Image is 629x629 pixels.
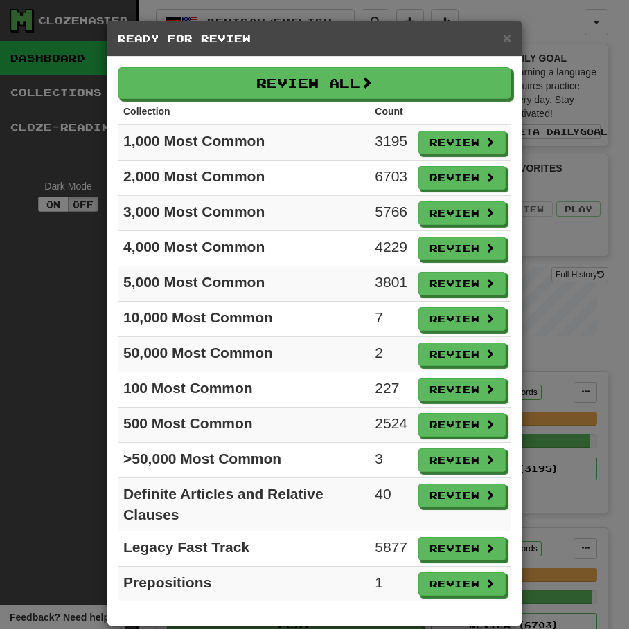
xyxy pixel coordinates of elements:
td: 4,000 Most Common [118,231,369,266]
h5: Ready for Review [118,32,511,46]
button: Review [418,131,506,154]
td: 6703 [369,161,413,196]
button: Review [418,307,506,331]
button: Review [418,448,506,472]
td: 50,000 Most Common [118,337,369,372]
td: Legacy Fast Track [118,531,369,567]
button: Review [418,272,506,295]
td: >50,000 Most Common [118,443,369,478]
button: Review [418,237,506,260]
td: 3,000 Most Common [118,196,369,231]
td: 2 [369,337,413,372]
td: 5,000 Most Common [118,266,369,302]
td: 5766 [369,196,413,231]
td: Definite Articles and Relative Clauses [118,478,369,531]
td: 1,000 Most Common [118,125,369,161]
button: Close [503,30,511,45]
button: Review [418,343,506,366]
td: 10,000 Most Common [118,302,369,337]
button: Review [418,537,506,560]
button: Review [418,166,506,190]
td: 4229 [369,231,413,266]
td: 100 Most Common [118,372,369,408]
td: 227 [369,372,413,408]
th: Collection [118,99,369,125]
td: Prepositions [118,567,369,602]
th: Count [369,99,413,125]
td: 40 [369,478,413,531]
td: 3195 [369,125,413,161]
td: 2524 [369,408,413,443]
td: 7 [369,302,413,337]
button: Review All [118,67,511,99]
td: 2,000 Most Common [118,161,369,196]
button: Review [418,201,506,225]
span: × [503,30,511,46]
td: 5877 [369,531,413,567]
button: Review [418,572,506,596]
td: 3801 [369,266,413,302]
td: 3 [369,443,413,478]
td: 500 Most Common [118,408,369,443]
button: Review [418,378,506,401]
button: Review [418,413,506,437]
td: 1 [369,567,413,602]
button: Review [418,484,506,507]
